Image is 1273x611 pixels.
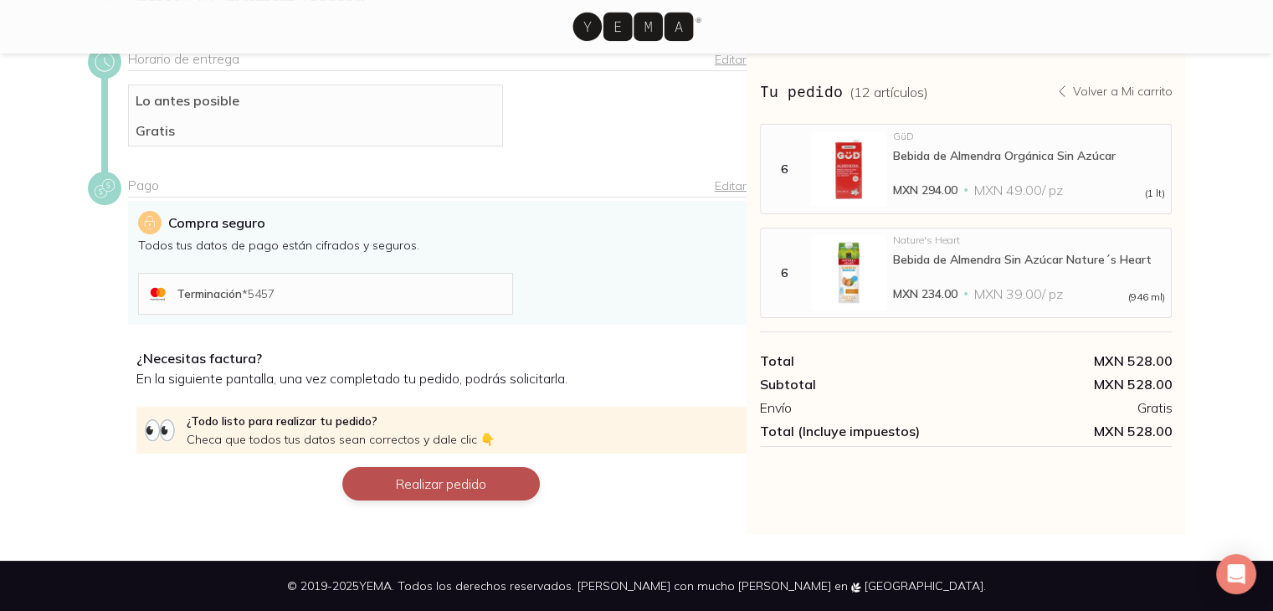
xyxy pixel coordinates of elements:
div: 6 [764,265,804,280]
div: GüD [893,131,1165,141]
h3: Tu pedido [760,80,928,102]
p: Todos tus datos de pago están cifrados y seguros. [138,238,737,253]
span: MXN 234.00 [893,285,957,302]
p: ¿Necesitas factura? [136,350,747,367]
span: 👀 [143,413,177,445]
div: Total (Incluye impuestos) [760,423,966,439]
p: Volver a Mi carrito [1072,84,1172,99]
div: Nature's Heart [893,235,1165,245]
span: (1 lt) [1144,188,1164,198]
div: MXN 528.00 [966,376,1172,393]
a: Editar [715,52,747,67]
div: MXN 528.00 [966,352,1172,369]
p: En la siguiente pantalla, una vez completado tu pedido, podrás solicitarla. [136,370,747,387]
div: Envío [760,399,966,416]
p: Lo antes posible [136,92,495,109]
span: ( 12 artículos ) [850,84,928,100]
div: Pago [128,177,747,198]
div: Open Intercom Messenger [1216,554,1256,594]
div: Bebida de Almendra Sin Azúcar Nature´s Heart [893,252,1165,267]
span: Checa que todos tus datos sean correctos y dale clic 👇 [187,432,495,447]
img: Bebida de Almendra Sin Azúcar Nature´s Heart [811,235,886,311]
p: ¿Todo listo para realizar tu pedido? [187,413,495,447]
p: Terminación [177,286,275,301]
p: Compra seguro [168,213,265,233]
span: (946 ml) [1127,292,1164,302]
span: MXN 528.00 [966,423,1172,439]
span: MXN 39.00 / pz [974,285,1063,302]
button: Realizar pedido [342,467,540,501]
span: MXN 294.00 [893,182,957,198]
a: Editar [715,178,747,193]
span: MXN 49.00 / pz [974,182,1063,198]
a: Volver a Mi carrito [1055,84,1172,99]
div: 6 [764,162,804,177]
p: Gratis [136,122,495,139]
div: Total [760,352,966,369]
span: * 5457 [242,286,275,301]
div: Horario de entrega [128,50,747,71]
img: Bebida de Almendra Orgánica Sin Azúcar [811,131,886,207]
span: [PERSON_NAME] con mucho [PERSON_NAME] en [GEOGRAPHIC_DATA]. [577,578,986,593]
div: Subtotal [760,376,966,393]
div: Bebida de Almendra Orgánica Sin Azúcar [893,148,1165,163]
div: Gratis [966,399,1172,416]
